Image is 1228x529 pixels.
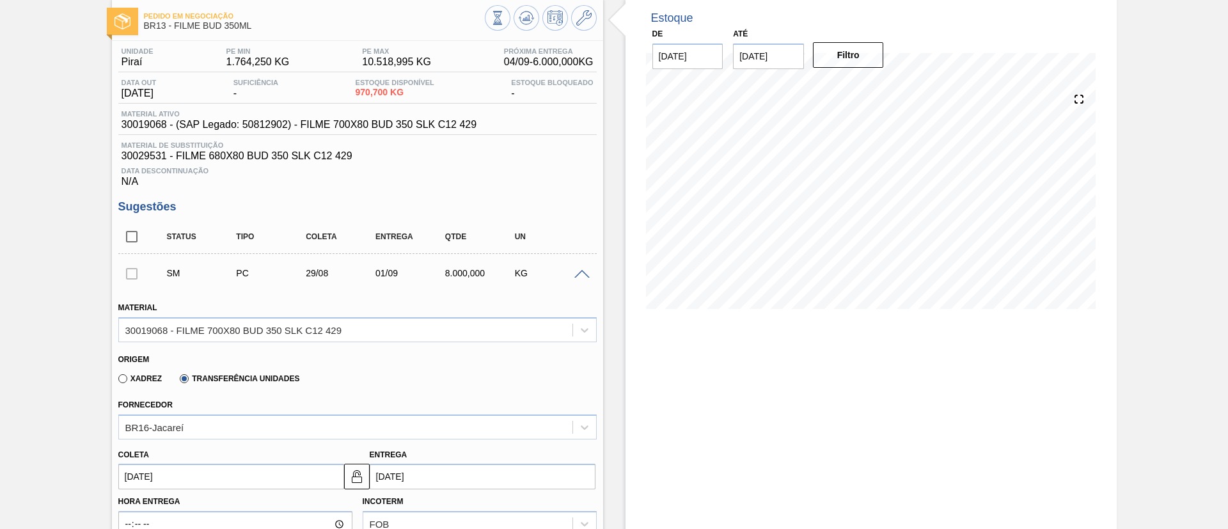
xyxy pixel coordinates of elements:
[122,110,477,118] span: Material ativo
[164,232,241,241] div: Status
[504,56,594,68] span: 04/09 - 6.000,000 KG
[652,29,663,38] label: De
[512,232,589,241] div: UN
[356,88,434,97] span: 970,700 KG
[233,79,278,86] span: Suficiência
[118,400,173,409] label: Fornecedor
[226,47,290,55] span: PE MIN
[144,12,485,20] span: Pedido em Negociação
[370,450,407,459] label: Entrega
[652,43,723,69] input: dd/mm/yyyy
[733,43,804,69] input: dd/mm/yyyy
[122,167,594,175] span: Data Descontinuação
[733,29,748,38] label: Até
[372,232,450,241] div: Entrega
[118,493,352,511] label: Hora Entrega
[370,464,595,489] input: dd/mm/yyyy
[349,469,365,484] img: unlocked
[363,497,404,506] label: Incoterm
[233,268,310,278] div: Pedido de Compra
[118,464,344,489] input: dd/mm/yyyy
[118,450,149,459] label: Coleta
[233,232,310,241] div: Tipo
[118,355,150,364] label: Origem
[303,232,380,241] div: Coleta
[508,79,596,99] div: -
[362,47,431,55] span: PE MAX
[122,56,153,68] span: Piraí
[122,141,594,149] span: Material de Substituição
[512,268,589,278] div: KG
[514,5,539,31] button: Atualizar Gráfico
[114,13,130,29] img: Ícone
[122,88,157,99] span: [DATE]
[303,268,380,278] div: 29/08/2025
[122,119,477,130] span: 30019068 - (SAP Legado: 50812902) - FILME 700X80 BUD 350 SLK C12 429
[180,374,299,383] label: Transferência Unidades
[122,79,157,86] span: Data out
[118,374,162,383] label: Xadrez
[442,268,519,278] div: 8.000,000
[226,56,290,68] span: 1.764,250 KG
[164,268,241,278] div: Sugestão Manual
[122,47,153,55] span: Unidade
[118,162,597,187] div: N/A
[372,268,450,278] div: 01/09/2025
[511,79,593,86] span: Estoque Bloqueado
[442,232,519,241] div: Qtde
[122,150,594,162] span: 30029531 - FILME 680X80 BUD 350 SLK C12 429
[813,42,884,68] button: Filtro
[651,12,693,25] div: Estoque
[118,303,157,312] label: Material
[144,21,485,31] span: BR13 - FILME BUD 350ML
[344,464,370,489] button: unlocked
[504,47,594,55] span: Próxima Entrega
[542,5,568,31] button: Programar Estoque
[485,5,510,31] button: Visão Geral dos Estoques
[230,79,281,99] div: -
[362,56,431,68] span: 10.518,995 KG
[356,79,434,86] span: Estoque Disponível
[118,200,597,214] h3: Sugestões
[125,422,184,432] div: BR16-Jacareí
[571,5,597,31] button: Ir ao Master Data / Geral
[125,324,342,335] div: 30019068 - FILME 700X80 BUD 350 SLK C12 429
